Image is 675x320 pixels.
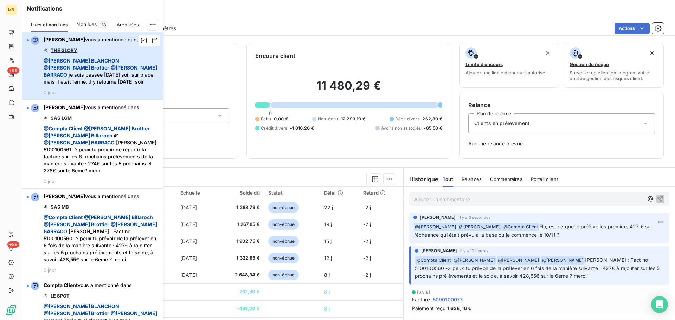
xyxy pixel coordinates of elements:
span: vous a mentionné dans [44,193,139,200]
span: 22 j [324,204,333,210]
span: @ [PERSON_NAME] [414,223,457,231]
span: je suis passée [DATE] soir sur place mais il était fermé. J'y retourne [DATE] soir [44,57,159,85]
span: 1 288,79 € [221,204,260,211]
span: non-échue [268,202,299,213]
span: Compta Client [44,282,78,288]
span: 0 jour [44,267,56,273]
span: 8 j [324,306,330,312]
span: -2 j [363,204,371,210]
h2: 11 480,29 € [255,79,442,100]
span: non-échue [268,236,299,247]
span: @ [PERSON_NAME] BLANCHON [44,303,119,309]
h6: Notifications [27,4,159,13]
span: non-échue [268,253,299,263]
span: -2 j [363,255,371,261]
span: 262,80 € [221,288,260,295]
span: 1 267,85 € [221,221,260,228]
span: vous a mentionné dans [44,36,139,43]
span: @ [PERSON_NAME] [541,256,585,265]
span: vous a mentionné dans [44,282,132,289]
span: non-échue [268,270,299,280]
span: +99 [7,67,19,74]
span: 1 902,75 € [221,238,260,245]
span: -2 j [363,221,371,227]
button: Gestion du risqueSurveiller ce client en intégrant votre outil de gestion des risques client. [564,43,664,88]
span: non-échue [268,219,299,230]
span: 118 [98,21,108,28]
span: Gestion du risque [570,61,609,67]
div: Statut [268,190,316,196]
span: Lues et non lues [31,22,68,27]
span: [DATE] [180,238,197,244]
button: Actions [615,23,650,34]
span: Aucune relance prévue [468,140,655,147]
span: Portail client [531,176,558,182]
span: Non-échu [318,116,338,122]
span: [DATE] [180,255,197,261]
span: @ [PERSON_NAME] [452,256,496,265]
span: [DATE] [180,221,197,227]
span: [DATE] [180,204,197,210]
span: Ajouter une limite d’encours autorisé [465,70,545,76]
span: 15 j [324,238,332,244]
span: 12 293,19 € [341,116,365,122]
a: THE GLORY [51,47,77,53]
span: @ [PERSON_NAME] Brottier [44,310,109,316]
span: Clients en prélèvement [474,120,529,127]
span: @ [PERSON_NAME] BARRACO [44,139,115,145]
span: Paiement reçu [412,305,446,312]
span: @ Compta Client [502,223,539,231]
span: @ [PERSON_NAME] Brottier [44,65,109,71]
span: 19 j [324,221,332,227]
span: Avoirs non associés [381,125,421,131]
span: Tout [443,176,453,182]
span: @ [PERSON_NAME] [458,223,502,231]
div: Échue le [180,190,212,196]
span: -488,20 € [221,305,260,312]
button: [PERSON_NAME]vous a mentionné dansSAS LGM @Compta Client @[PERSON_NAME] Brottier @[PERSON_NAME] B... [22,100,163,189]
span: -65,50 € [424,125,442,131]
div: Open Intercom Messenger [651,296,668,313]
span: 2 648,34 € [221,272,260,279]
span: @ [PERSON_NAME] Brottier [44,221,109,227]
a: LE SPOT [51,293,70,299]
span: @ [PERSON_NAME] BLANCHON [44,58,119,64]
span: @ [PERSON_NAME] Brottier [84,125,150,131]
div: Délai [324,190,355,196]
span: il y a 0 secondes [459,215,491,220]
span: 0 jour [44,90,56,95]
span: [PERSON_NAME] [44,37,85,43]
span: [DATE] [417,290,430,294]
span: Non lues [76,21,97,28]
span: 1 322,85 € [221,255,260,262]
span: Commentaires [490,176,522,182]
span: -1 010,20 € [290,125,314,131]
span: [DATE] [180,272,197,278]
button: [PERSON_NAME]vous a mentionné dansSAS MB @Compta Client @[PERSON_NAME] Billaroch @[PERSON_NAME] B... [22,189,163,277]
span: [PERSON_NAME] [44,193,85,199]
div: Solde dû [221,190,260,196]
span: Débit divers [395,116,420,122]
span: Échu [261,116,271,122]
span: Relances [462,176,482,182]
span: 0 [269,110,272,116]
button: [PERSON_NAME]vous a mentionné dansTHE GLORY @[PERSON_NAME] BLANCHON @[PERSON_NAME] Brottier @[PER... [22,32,163,100]
a: SAS LGM [51,115,72,121]
span: 12 j [324,255,332,261]
span: @ Compta Client [44,214,83,220]
span: 262,80 € [422,116,442,122]
span: Limite d’encours [465,61,503,67]
span: -2 j [363,272,371,278]
span: il y a 19 heures [460,249,488,253]
span: [PERSON_NAME] : Fact no: 5100100560 -> peux tu prévoir de la prélever en 6 fois de la manière sui... [44,214,159,263]
h6: Historique [404,175,439,183]
span: @ [PERSON_NAME] [497,256,540,265]
span: [PERSON_NAME] [421,248,457,254]
span: vous a mentionné dans [44,104,139,111]
h6: Relance [468,101,655,109]
span: @ Compta Client [44,125,83,131]
h6: Encours client [255,52,295,60]
span: 1 628,16 € [447,305,472,312]
span: Elo, est ce que je prélève les premiers 427 € sur l'échéance qui était prévu à la base ou je comm... [413,223,654,238]
div: MB [6,4,17,15]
